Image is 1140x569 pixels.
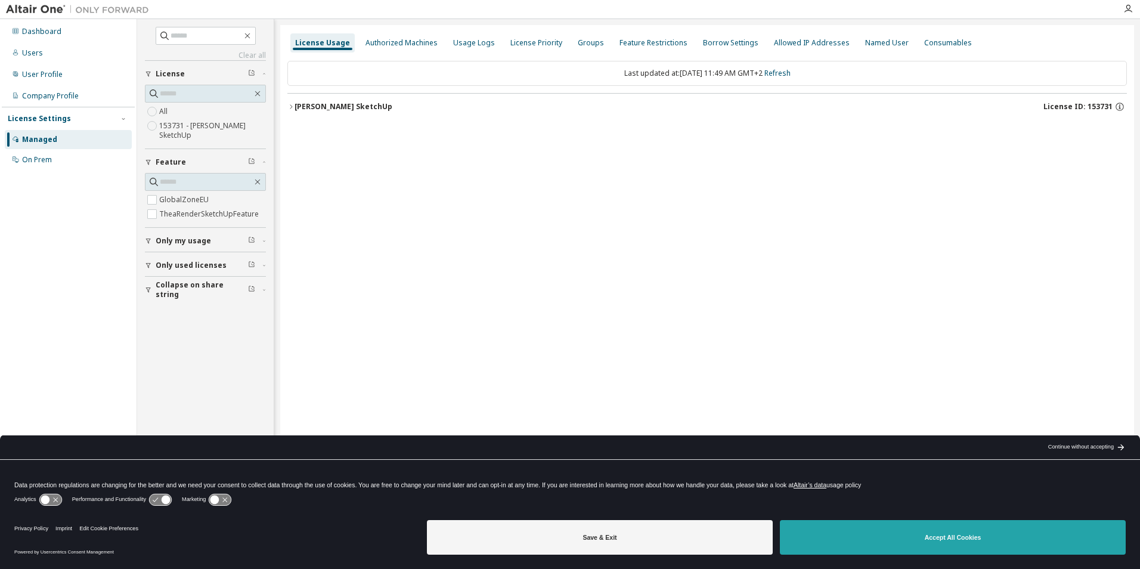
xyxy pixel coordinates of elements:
[159,104,170,119] label: All
[22,135,57,144] div: Managed
[774,38,850,48] div: Allowed IP Addresses
[145,61,266,87] button: License
[145,252,266,279] button: Only used licenses
[764,68,791,78] a: Refresh
[159,119,266,143] label: 153731 - [PERSON_NAME] SketchUp
[510,38,562,48] div: License Priority
[22,27,61,36] div: Dashboard
[145,228,266,254] button: Only my usage
[156,157,186,167] span: Feature
[8,114,71,123] div: License Settings
[619,38,687,48] div: Feature Restrictions
[248,236,255,246] span: Clear filter
[453,38,495,48] div: Usage Logs
[703,38,758,48] div: Borrow Settings
[287,94,1127,120] button: [PERSON_NAME] SketchUpLicense ID: 153731
[156,236,211,246] span: Only my usage
[156,261,227,270] span: Only used licenses
[159,207,261,221] label: TheaRenderSketchUpFeature
[578,38,604,48] div: Groups
[295,38,350,48] div: License Usage
[248,285,255,295] span: Clear filter
[22,91,79,101] div: Company Profile
[22,70,63,79] div: User Profile
[295,102,392,112] div: [PERSON_NAME] SketchUp
[156,280,248,299] span: Collapse on share string
[287,61,1127,86] div: Last updated at: [DATE] 11:49 AM GMT+2
[156,69,185,79] span: License
[145,277,266,303] button: Collapse on share string
[6,4,155,16] img: Altair One
[248,261,255,270] span: Clear filter
[22,155,52,165] div: On Prem
[365,38,438,48] div: Authorized Machines
[145,149,266,175] button: Feature
[22,48,43,58] div: Users
[924,38,972,48] div: Consumables
[1043,102,1113,112] span: License ID: 153731
[865,38,909,48] div: Named User
[145,51,266,60] a: Clear all
[159,193,211,207] label: GlobalZoneEU
[248,69,255,79] span: Clear filter
[248,157,255,167] span: Clear filter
